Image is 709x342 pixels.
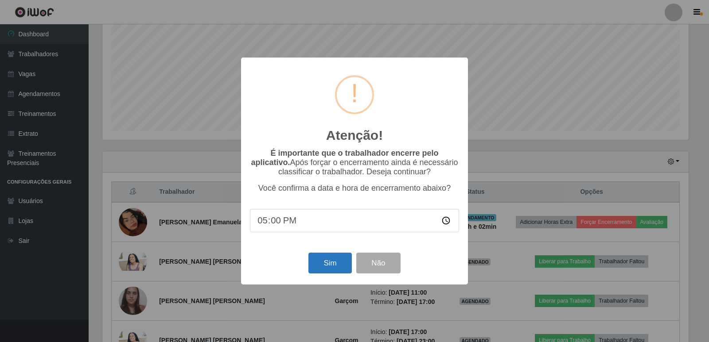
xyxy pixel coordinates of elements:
p: Você confirma a data e hora de encerramento abaixo? [250,184,459,193]
button: Sim [308,253,351,273]
button: Não [356,253,400,273]
p: Após forçar o encerramento ainda é necessário classificar o trabalhador. Deseja continuar? [250,149,459,177]
h2: Atenção! [326,127,383,143]
b: É importante que o trabalhador encerre pelo aplicativo. [251,149,438,167]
